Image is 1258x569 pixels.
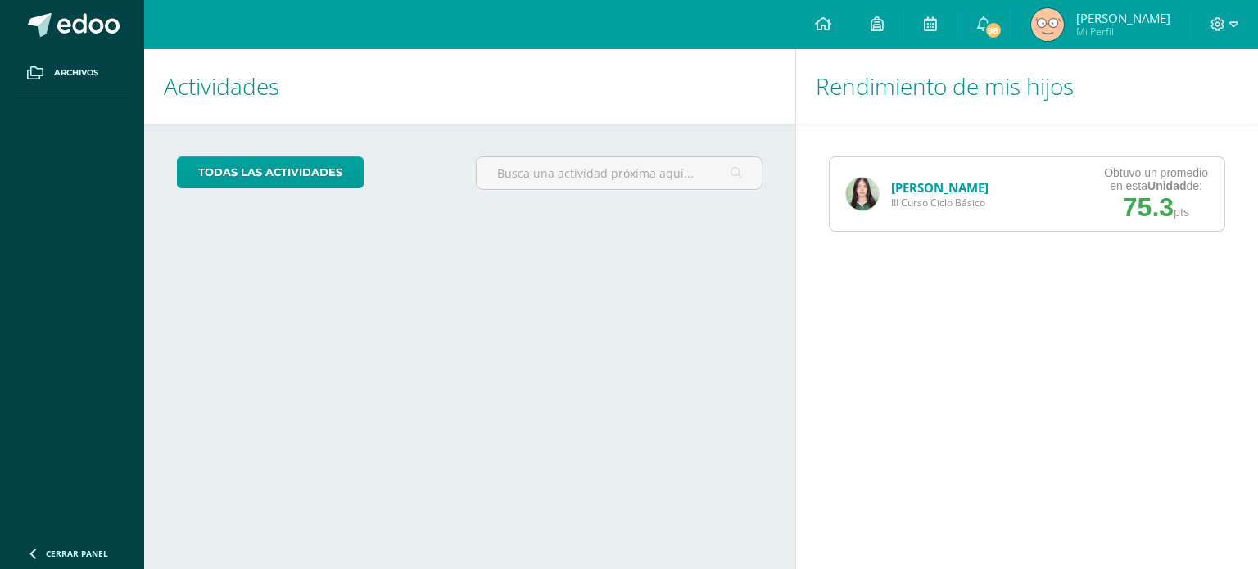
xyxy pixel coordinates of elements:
img: 534664ee60f520b42d8813f001d89cd9.png [1031,8,1064,41]
span: Mi Perfil [1076,25,1170,38]
span: 98 [984,21,1002,39]
strong: Unidad [1147,179,1186,192]
span: 75.3 [1123,192,1174,222]
div: Obtuvo un promedio en esta de: [1104,166,1208,192]
span: Cerrar panel [46,548,108,559]
h1: Rendimiento de mis hijos [816,49,1238,124]
img: c71075d684ef5fcc96c11535a415304a.png [846,178,879,210]
input: Busca una actividad próxima aquí... [477,157,761,189]
span: pts [1174,205,1189,219]
a: todas las Actividades [177,156,364,188]
h1: Actividades [164,49,776,124]
span: III Curso Ciclo Básico [891,196,989,210]
a: Archivos [13,49,131,97]
span: [PERSON_NAME] [1076,10,1170,26]
a: [PERSON_NAME] [891,179,989,196]
span: Archivos [54,66,98,79]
